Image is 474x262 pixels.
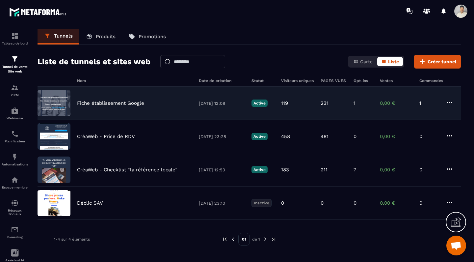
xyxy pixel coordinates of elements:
[11,226,19,234] img: email
[77,200,103,206] p: Déclic SAV
[281,167,289,173] p: 183
[122,29,172,44] a: Promotions
[354,100,355,106] p: 1
[2,162,28,166] p: Automatisations
[354,133,356,139] p: 0
[380,78,413,83] h6: Ventes
[414,55,461,69] button: Créer tunnel
[2,50,28,79] a: formationformationTunnel de vente Site web
[380,133,413,139] p: 0,00 €
[321,78,347,83] h6: PAGES VUES
[281,200,284,206] p: 0
[354,167,356,173] p: 7
[199,101,245,106] p: [DATE] 12:08
[2,93,28,97] p: CRM
[251,199,272,207] p: Inactive
[38,90,70,116] img: image
[77,100,144,106] p: Fiche établissement Google
[419,167,439,173] p: 0
[38,29,79,44] a: Tunnels
[2,258,28,262] p: Assistant IA
[11,84,19,92] img: formation
[251,100,268,107] p: Active
[54,237,90,242] p: 1-4 sur 4 éléments
[251,133,268,140] p: Active
[446,236,466,255] div: Ouvrir le chat
[2,65,28,74] p: Tunnel de vente Site web
[9,6,68,18] img: logo
[38,123,70,150] img: image
[2,209,28,216] p: Réseaux Sociaux
[428,58,457,65] span: Créer tunnel
[281,100,288,106] p: 119
[38,55,150,68] h2: Liste de tunnels et sites web
[2,171,28,194] a: automationsautomationsEspace membre
[252,237,260,242] p: de 1
[77,133,135,139] p: CréaWeb - Prise de RDV
[2,139,28,143] p: Planificateur
[377,57,403,66] button: Liste
[11,199,19,207] img: social-network
[419,100,439,106] p: 1
[271,236,276,242] img: next
[380,167,413,173] p: 0,00 €
[2,125,28,148] a: schedulerschedulerPlanificateur
[262,236,268,242] img: next
[11,176,19,184] img: automations
[199,201,245,206] p: [DATE] 23:10
[139,34,166,40] p: Promotions
[251,78,275,83] h6: Statut
[321,100,329,106] p: 231
[38,157,70,183] img: image
[2,102,28,125] a: automationsautomationsWebinaire
[2,235,28,239] p: E-mailing
[238,233,250,246] p: 01
[380,200,413,206] p: 0,00 €
[54,33,73,39] p: Tunnels
[11,107,19,115] img: automations
[96,34,116,40] p: Produits
[321,133,329,139] p: 481
[281,133,290,139] p: 458
[251,166,268,173] p: Active
[199,167,245,172] p: [DATE] 12:53
[199,78,245,83] h6: Date de création
[230,236,236,242] img: prev
[360,59,373,64] span: Carte
[2,42,28,45] p: Tableau de bord
[380,100,413,106] p: 0,00 €
[11,153,19,161] img: automations
[222,236,228,242] img: prev
[2,27,28,50] a: formationformationTableau de bord
[2,194,28,221] a: social-networksocial-networkRéseaux Sociaux
[2,148,28,171] a: automationsautomationsAutomatisations
[321,167,328,173] p: 211
[11,32,19,40] img: formation
[2,221,28,244] a: emailemailE-mailing
[79,29,122,44] a: Produits
[281,78,314,83] h6: Visiteurs uniques
[419,78,443,83] h6: Commandes
[11,55,19,63] img: formation
[349,57,377,66] button: Carte
[38,190,70,216] img: image
[2,116,28,120] p: Webinaire
[419,133,439,139] p: 0
[419,200,439,206] p: 0
[11,130,19,138] img: scheduler
[388,59,399,64] span: Liste
[199,134,245,139] p: [DATE] 23:28
[77,167,177,173] p: CréaWeb - Checklist “la référence locale”
[321,200,324,206] p: 0
[354,200,356,206] p: 0
[2,186,28,189] p: Espace membre
[2,79,28,102] a: formationformationCRM
[354,78,373,83] h6: Opt-ins
[77,78,192,83] h6: Nom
